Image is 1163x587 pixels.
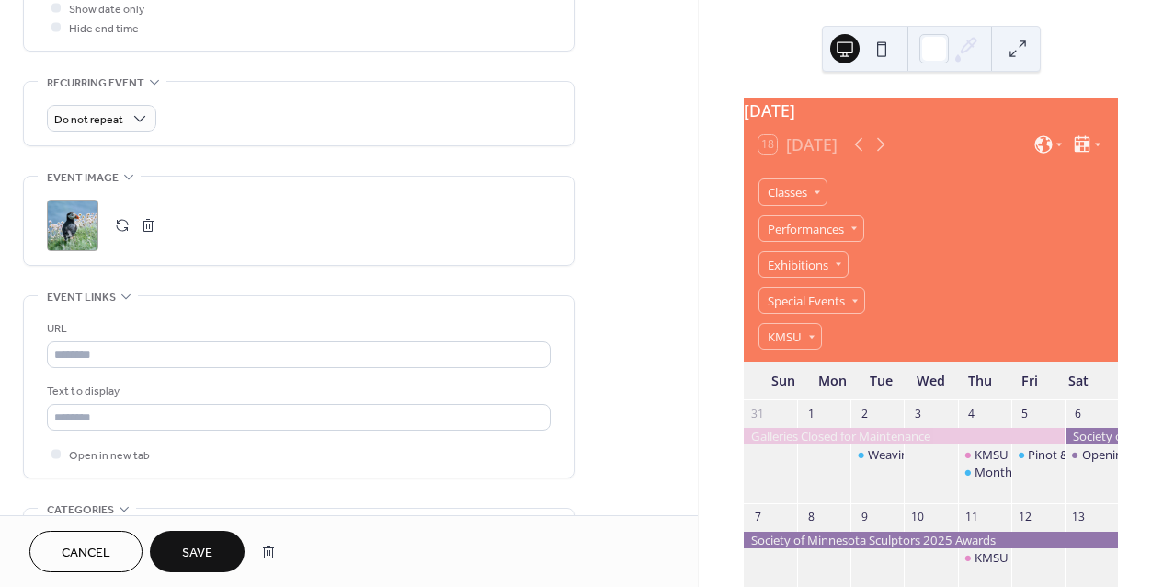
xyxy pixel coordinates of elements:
div: Sun [758,362,808,399]
div: Monthly Fiber Arts Group [975,464,1115,480]
div: Sat [1054,362,1103,399]
div: Thu [955,362,1005,399]
div: 31 [750,406,766,421]
div: Society of Minnesota Sculptors 2025 Awards [744,532,1118,548]
div: 6 [1070,406,1086,421]
div: URL [47,319,547,339]
span: Open in new tab [69,446,150,466]
div: Society of Minnesota Sculptors 2025 Awards [1065,428,1118,444]
div: Wed [906,362,956,399]
div: 13 [1070,510,1086,525]
span: Save [182,544,212,563]
div: 10 [910,510,926,525]
div: Mon [808,362,858,399]
div: 9 [857,510,872,525]
div: 4 [963,406,979,421]
span: Hide end time [69,19,139,39]
div: Galleries Closed for Maintenance [744,428,1065,444]
div: 8 [804,510,819,525]
div: KMSU Radio: The Exhibitionists [958,446,1011,463]
span: Event image [47,168,119,188]
span: Recurring event [47,74,144,93]
span: Event links [47,288,116,307]
button: Cancel [29,531,143,572]
div: Tue [857,362,906,399]
div: 3 [910,406,926,421]
div: 11 [963,510,979,525]
span: Categories [47,501,114,520]
button: Save [150,531,245,572]
div: KMSU Radio: The Exhibitionists [975,446,1145,463]
div: Pinot & Paint [1011,446,1065,463]
span: Cancel [62,544,110,563]
div: Text to display [47,382,547,401]
div: 5 [1017,406,1032,421]
div: Monthly Fiber Arts Group [958,464,1011,480]
div: Weaving Sound - Sound Healing Experience [850,446,904,463]
div: ; [47,200,98,251]
div: Fri [1005,362,1055,399]
div: 7 [750,510,766,525]
span: Do not repeat [54,109,123,131]
div: KMSU Radio: The Exhibitionists [975,549,1145,566]
div: Pinot & Paint [1028,446,1100,463]
div: Weaving Sound - Sound Healing Experience [868,446,1105,463]
div: 1 [804,406,819,421]
div: 2 [857,406,872,421]
div: 12 [1017,510,1032,525]
div: KMSU Radio: The Exhibitionists [958,549,1011,566]
div: Opening Reception: Society of Minnesota Sculptors 2025 Awards [1065,446,1118,463]
div: [DATE] [744,98,1118,122]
